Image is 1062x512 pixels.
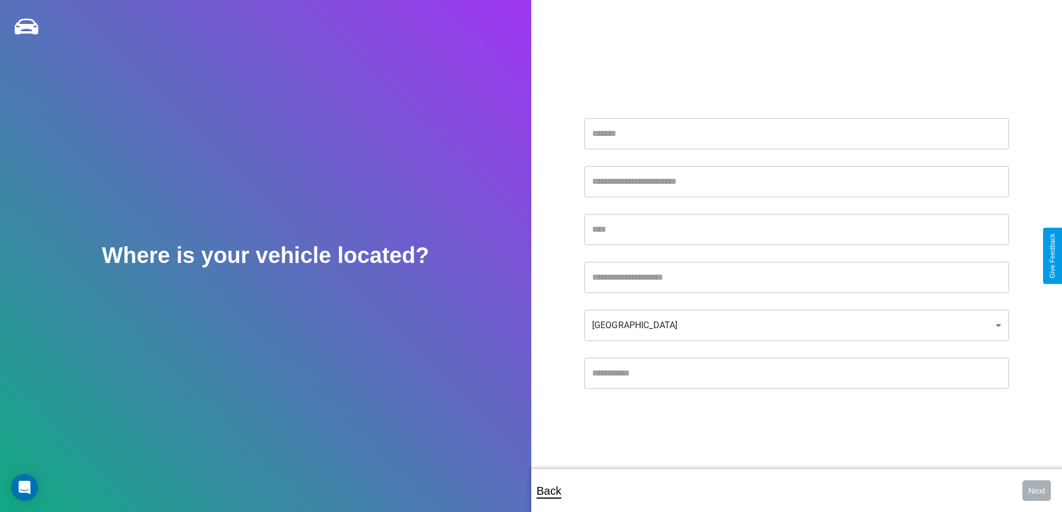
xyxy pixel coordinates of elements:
[11,474,38,501] div: Open Intercom Messenger
[1022,480,1051,501] button: Next
[584,310,1009,341] div: [GEOGRAPHIC_DATA]
[537,481,561,501] p: Back
[1049,233,1056,279] div: Give Feedback
[102,243,429,268] h2: Where is your vehicle located?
